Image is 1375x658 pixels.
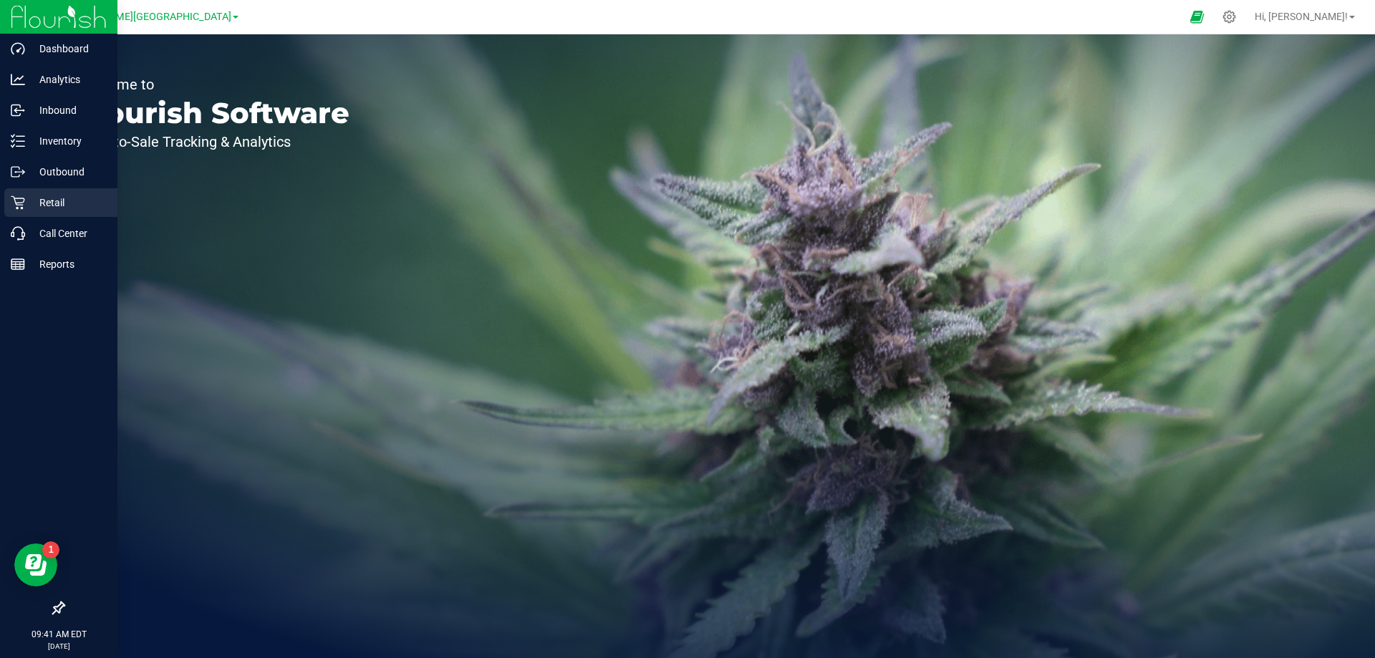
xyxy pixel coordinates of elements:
[25,40,111,57] p: Dashboard
[42,541,59,558] iframe: Resource center unread badge
[77,99,349,127] p: Flourish Software
[11,257,25,271] inline-svg: Reports
[11,165,25,179] inline-svg: Outbound
[25,256,111,273] p: Reports
[77,135,349,149] p: Seed-to-Sale Tracking & Analytics
[25,194,111,211] p: Retail
[25,71,111,88] p: Analytics
[11,72,25,87] inline-svg: Analytics
[11,103,25,117] inline-svg: Inbound
[6,628,111,641] p: 09:41 AM EDT
[25,225,111,242] p: Call Center
[14,543,57,586] iframe: Resource center
[11,195,25,210] inline-svg: Retail
[25,102,111,119] p: Inbound
[54,11,231,23] span: [PERSON_NAME][GEOGRAPHIC_DATA]
[1220,10,1238,24] div: Manage settings
[1181,3,1213,31] span: Open Ecommerce Menu
[25,132,111,150] p: Inventory
[11,226,25,241] inline-svg: Call Center
[77,77,349,92] p: Welcome to
[11,42,25,56] inline-svg: Dashboard
[25,163,111,180] p: Outbound
[6,641,111,652] p: [DATE]
[1255,11,1348,22] span: Hi, [PERSON_NAME]!
[11,134,25,148] inline-svg: Inventory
